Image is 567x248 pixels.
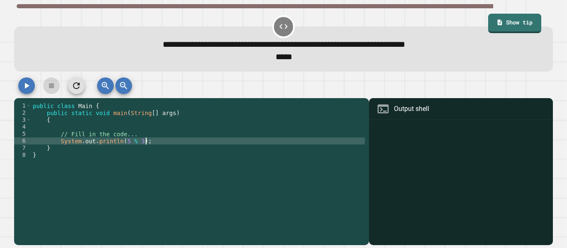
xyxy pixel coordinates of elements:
[14,116,31,123] div: 3
[14,152,31,159] div: 8
[488,14,541,33] a: Show tip
[14,109,31,116] div: 2
[14,144,31,152] div: 7
[26,102,31,109] span: Toggle code folding, rows 1 through 8
[14,102,31,109] div: 1
[26,116,31,123] span: Toggle code folding, rows 3 through 7
[394,104,429,114] div: Output shell
[14,130,31,137] div: 5
[14,123,31,130] div: 4
[14,137,31,144] div: 6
